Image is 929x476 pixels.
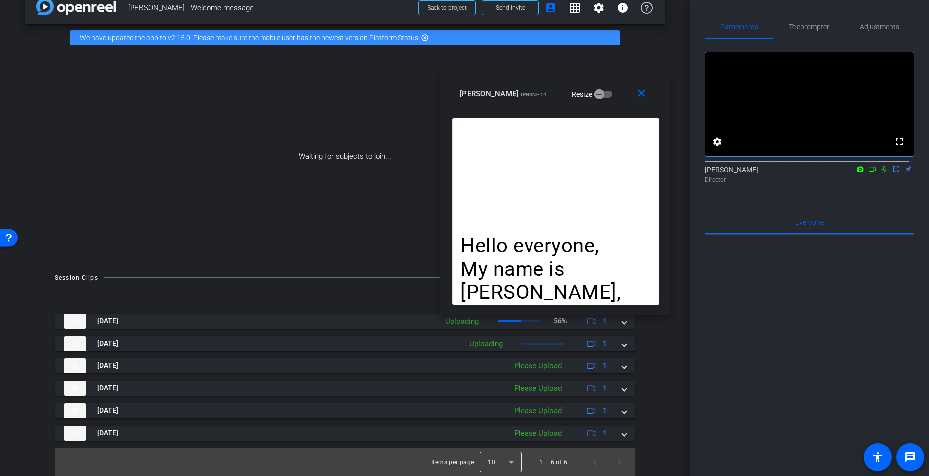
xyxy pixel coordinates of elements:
[539,457,567,467] div: 1 – 6 of 6
[593,2,605,14] mat-icon: settings
[583,450,607,474] button: Previous page
[705,175,914,184] div: Director
[890,164,902,173] mat-icon: flip
[872,451,884,463] mat-icon: accessibility
[545,2,557,14] mat-icon: account_box
[860,23,899,30] span: Adjustments
[64,426,86,441] img: thumb-nail
[554,316,567,326] p: 56%
[421,34,429,42] mat-icon: highlight_off
[97,428,118,438] span: [DATE]
[904,451,916,463] mat-icon: message
[720,23,758,30] span: Participants
[64,336,86,351] img: thumb-nail
[440,316,484,327] div: Uploading
[603,428,607,438] span: 1
[97,405,118,416] span: [DATE]
[893,136,905,148] mat-icon: fullscreen
[64,358,86,373] img: thumb-nail
[97,316,118,326] span: [DATE]
[635,87,648,100] mat-icon: close
[603,383,607,393] span: 1
[509,360,567,372] div: Please Upload
[509,405,567,417] div: Please Upload
[97,338,118,349] span: [DATE]
[509,428,567,439] div: Please Upload
[496,4,525,12] span: Send invite
[464,338,508,350] div: Uploading
[427,4,467,11] span: Back to project
[521,92,546,97] span: iPhone 14
[711,136,723,148] mat-icon: settings
[603,338,607,349] span: 1
[97,383,118,393] span: [DATE]
[603,316,607,326] span: 1
[603,360,607,371] span: 1
[705,165,914,184] div: [PERSON_NAME]
[572,89,595,99] label: Resize
[55,273,98,283] div: Session Clips
[460,235,651,258] p: Hello everyone,
[64,314,86,329] img: thumb-nail
[569,2,581,14] mat-icon: grid_on
[431,457,476,467] div: Items per page:
[369,34,418,42] a: Platform Status
[789,23,829,30] span: Teleprompter
[796,219,824,226] span: Everyone
[607,450,631,474] button: Next page
[64,381,86,396] img: thumb-nail
[460,89,518,98] span: [PERSON_NAME]
[70,30,620,45] div: We have updated the app to v2.15.0. Please make sure the mobile user has the newest version.
[617,2,629,14] mat-icon: info
[97,360,118,371] span: [DATE]
[603,405,607,416] span: 1
[25,51,665,262] div: Waiting for subjects to join...
[509,383,567,394] div: Please Upload
[64,403,86,418] img: thumb-nail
